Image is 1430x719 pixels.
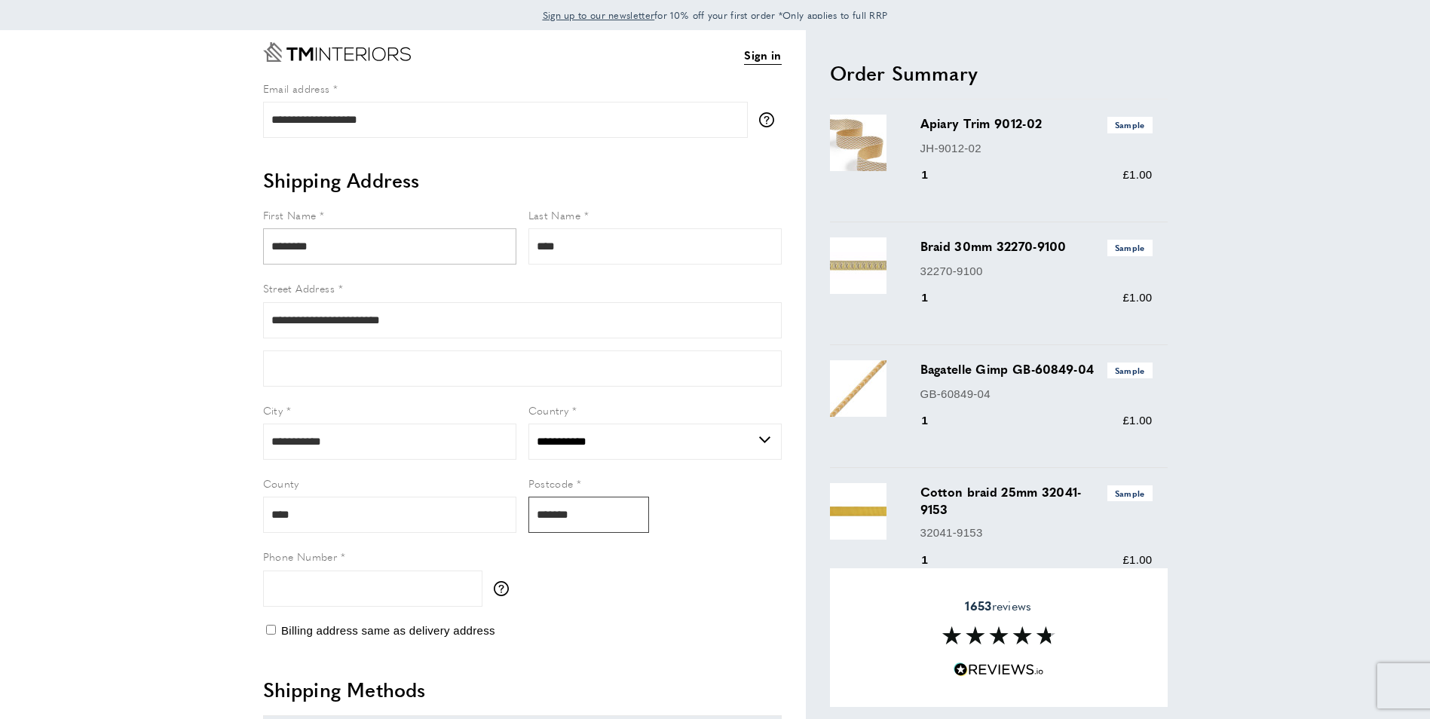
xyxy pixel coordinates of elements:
span: Sample [1107,240,1153,255]
span: Sample [1107,363,1153,378]
img: Cotton braid 25mm 32041-9153 [830,483,886,540]
p: JH-9012-02 [920,139,1153,158]
img: Apiary Trim 9012-02 [830,115,886,171]
span: First Name [263,207,317,222]
span: County [263,476,299,491]
img: Reviews.io 5 stars [954,662,1044,677]
strong: 1653 [965,597,991,614]
span: Last Name [528,207,581,222]
input: Billing address same as delivery address [266,625,276,635]
h2: Shipping Methods [263,676,782,703]
img: Bagatelle Gimp GB-60849-04 [830,360,886,417]
h3: Cotton braid 25mm 32041-9153 [920,483,1153,518]
span: £1.00 [1122,168,1152,181]
div: 1 [920,289,950,307]
span: City [263,402,283,418]
span: reviews [965,598,1031,613]
a: Sign in [744,46,781,65]
span: Sign up to our newsletter [543,8,655,22]
span: Country [528,402,569,418]
p: GB-60849-04 [920,385,1153,403]
span: for 10% off your first order *Only applies to full RRP [543,8,888,22]
div: 1 [920,166,950,184]
h3: Braid 30mm 32270-9100 [920,237,1153,255]
span: £1.00 [1122,414,1152,427]
img: Reviews section [942,626,1055,644]
a: Go to Home page [263,42,411,62]
span: Billing address same as delivery address [281,624,495,637]
span: £1.00 [1122,291,1152,304]
h3: Apiary Trim 9012-02 [920,115,1153,133]
div: 1 [920,551,950,569]
span: Email address [263,81,330,96]
span: Street Address [263,280,335,295]
img: Braid 30mm 32270-9100 [830,237,886,294]
span: Sample [1107,117,1153,133]
h3: Bagatelle Gimp GB-60849-04 [920,360,1153,378]
h2: Shipping Address [263,167,782,194]
span: Sample [1107,485,1153,501]
a: Sign up to our newsletter [543,8,655,23]
p: 32270-9100 [920,262,1153,280]
button: More information [494,581,516,596]
span: £1.00 [1122,553,1152,566]
div: 1 [920,412,950,430]
span: Phone Number [263,549,338,564]
button: More information [759,112,782,127]
p: 32041-9153 [920,524,1153,542]
h2: Order Summary [830,60,1168,87]
span: Postcode [528,476,574,491]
